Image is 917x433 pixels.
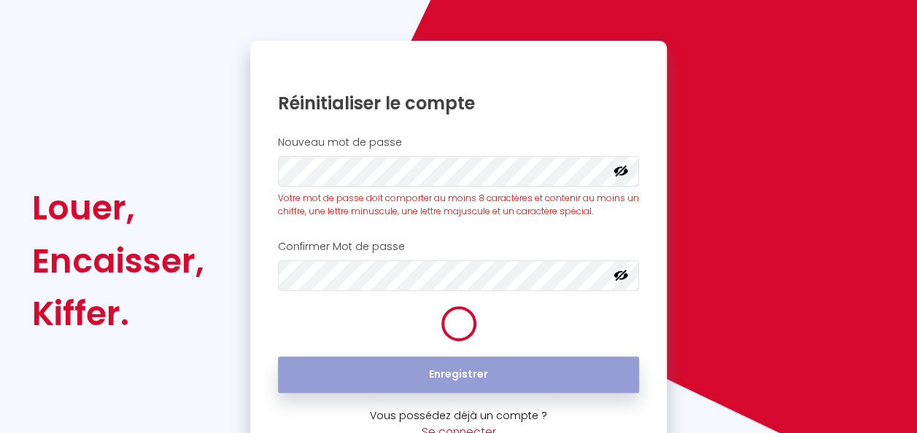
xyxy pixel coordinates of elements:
p: Vous possédez déjà un compte ? [250,407,668,424]
h2: Nouveau mot de passe [278,136,640,149]
h2: Confirmer Mot de passe [278,241,640,253]
div: Kiffer. [32,287,204,340]
div: Louer, [32,182,204,234]
button: Ouvrir le widget de chat LiveChat [12,6,55,50]
div: Encaisser, [32,235,204,287]
button: Enregistrer [278,356,640,393]
div: Votre mot de passe doit comporter au moins 8 caractères et contenir au moins un chiffre, une lett... [278,192,640,219]
h1: Réinitialiser le compte [278,92,640,114]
